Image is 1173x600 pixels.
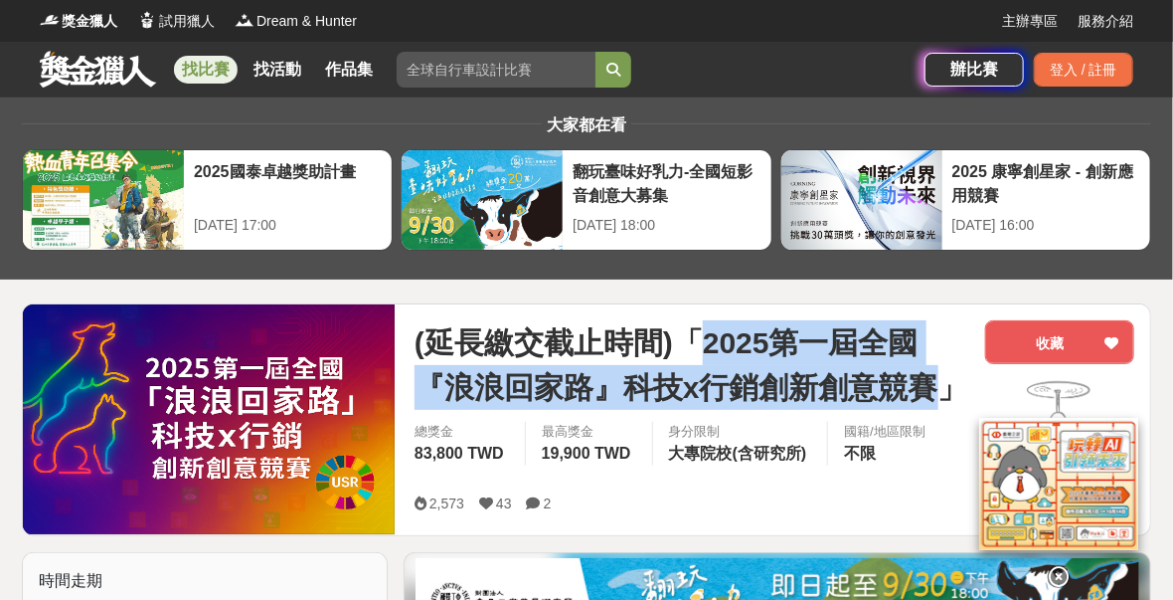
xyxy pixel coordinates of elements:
div: 2025 康寧創星家 - 創新應用競賽 [952,160,1140,205]
div: [DATE] 18:00 [573,215,760,236]
span: (延長繳交截止時間)「2025第一屆全國『浪浪回家路』科技x行銷創新創意競賽」 [415,320,969,410]
a: 翻玩臺味好乳力-全國短影音創意大募集[DATE] 18:00 [401,149,771,251]
a: 2025 康寧創星家 - 創新應用競賽[DATE] 16:00 [780,149,1151,251]
button: 收藏 [985,320,1134,364]
div: 2025國泰卓越獎助計畫 [194,160,382,205]
input: 全球自行車設計比賽 [397,52,595,88]
span: 最高獎金 [542,422,636,442]
span: 2 [544,496,552,511]
span: 2,573 [429,496,464,511]
a: 辦比賽 [924,53,1024,87]
a: Logo獎金獵人 [40,11,117,32]
span: 總獎金 [415,422,509,442]
span: 43 [496,496,512,511]
span: 19,900 TWD [542,445,631,462]
span: 大專院校(含研究所) [669,445,807,462]
img: d2146d9a-e6f6-4337-9592-8cefde37ba6b.png [979,415,1138,547]
div: 翻玩臺味好乳力-全國短影音創意大募集 [573,160,760,205]
img: Logo [137,10,157,30]
img: Logo [235,10,254,30]
div: 身分限制 [669,422,812,442]
a: 服務介紹 [1078,11,1133,32]
a: 找比賽 [174,56,238,84]
span: 試用獵人 [159,11,215,32]
span: 不限 [844,445,876,462]
img: Cover Image [23,304,395,534]
span: 83,800 TWD [415,445,504,462]
div: 登入 / 註冊 [1034,53,1133,87]
span: 大家都在看 [542,116,631,133]
span: 獎金獵人 [62,11,117,32]
a: 作品集 [317,56,381,84]
span: Dream & Hunter [256,11,357,32]
a: 2025國泰卓越獎助計畫[DATE] 17:00 [22,149,393,251]
a: Logo試用獵人 [137,11,215,32]
a: LogoDream & Hunter [235,11,357,32]
a: 找活動 [246,56,309,84]
a: 主辦專區 [1002,11,1058,32]
div: [DATE] 16:00 [952,215,1140,236]
div: 國籍/地區限制 [844,422,925,442]
div: [DATE] 17:00 [194,215,382,236]
img: Logo [40,10,60,30]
